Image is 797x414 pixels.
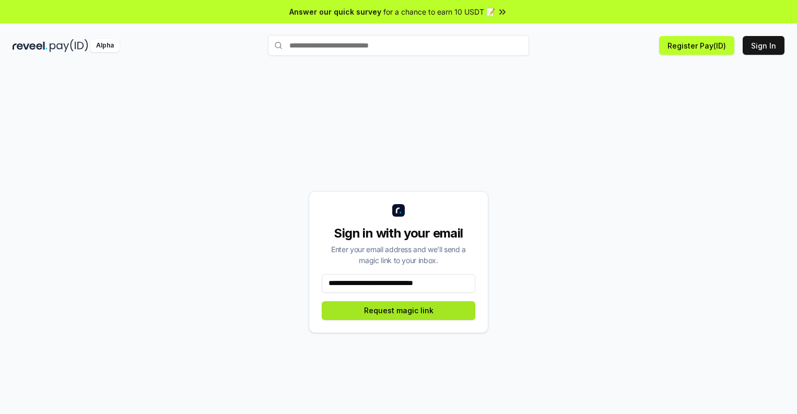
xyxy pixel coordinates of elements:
button: Request magic link [322,301,475,320]
img: logo_small [392,204,405,217]
div: Alpha [90,39,120,52]
div: Sign in with your email [322,225,475,242]
button: Register Pay(ID) [659,36,734,55]
span: for a chance to earn 10 USDT 📝 [383,6,495,17]
img: pay_id [50,39,88,52]
button: Sign In [743,36,784,55]
div: Enter your email address and we’ll send a magic link to your inbox. [322,244,475,266]
img: reveel_dark [13,39,48,52]
span: Answer our quick survey [289,6,381,17]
